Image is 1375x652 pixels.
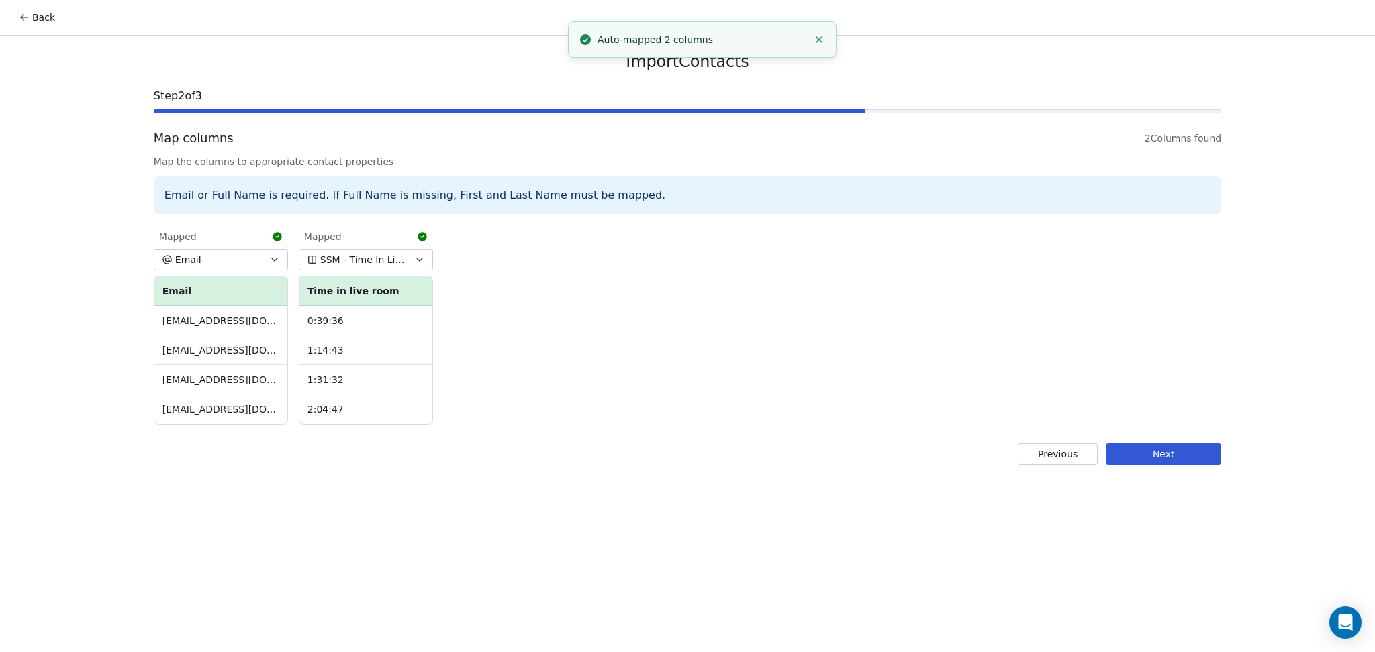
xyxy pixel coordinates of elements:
[154,129,234,147] span: Map columns
[154,176,1221,214] div: Email or Full Name is required. If Full Name is missing, First and Last Name must be mapped.
[154,335,287,365] td: [EMAIL_ADDRESS][DOMAIN_NAME]
[159,230,197,243] span: Mapped
[154,276,287,306] th: Email
[626,52,749,72] span: Import Contacts
[1329,606,1362,639] div: Open Intercom Messenger
[154,394,287,424] td: [EMAIL_ADDRESS][DOMAIN_NAME]
[299,276,432,306] th: Time in live room
[598,33,808,47] div: Auto-mapped 2 columns
[11,5,63,30] button: Back
[810,31,828,48] button: Close toast
[154,155,1221,168] span: Map the columns to appropriate contact properties
[1145,131,1221,145] span: 2 Columns found
[175,253,201,266] span: Email
[299,335,432,365] td: 1:14:43
[154,306,287,335] td: [EMAIL_ADDRESS][DOMAIN_NAME]
[299,365,432,394] td: 1:31:32
[304,230,342,243] span: Mapped
[154,365,287,394] td: [EMAIL_ADDRESS][DOMAIN_NAME]
[1106,443,1221,465] button: Next
[1018,443,1098,465] button: Previous
[154,88,1221,104] span: Step 2 of 3
[299,394,432,424] td: 2:04:47
[299,306,432,335] td: 0:39:36
[320,253,408,266] span: SSM - Time In Live Room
